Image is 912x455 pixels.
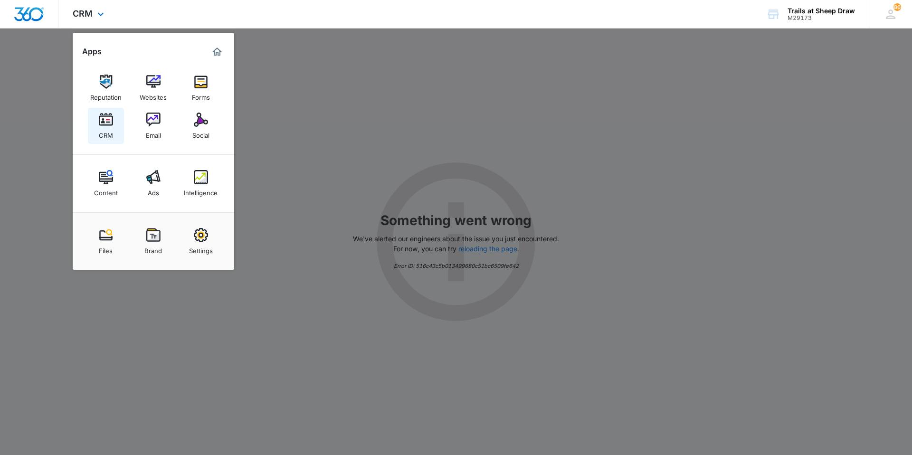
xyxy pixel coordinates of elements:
a: Forms [183,70,219,106]
a: Marketing 360® Dashboard [209,44,225,59]
div: Files [99,242,113,255]
a: Settings [183,223,219,259]
div: Forms [192,89,210,101]
a: Intelligence [183,165,219,201]
div: Reputation [90,89,122,101]
div: Websites [140,89,167,101]
a: Files [88,223,124,259]
div: Ads [148,184,159,197]
div: account name [788,7,855,15]
a: Brand [135,223,171,259]
div: Email [146,127,161,139]
span: CRM [73,9,93,19]
div: CRM [99,127,113,139]
div: Content [94,184,118,197]
a: Reputation [88,70,124,106]
div: Settings [189,242,213,255]
a: Content [88,165,124,201]
span: 86 [893,3,901,11]
div: Brand [144,242,162,255]
div: Intelligence [184,184,218,197]
div: Social [192,127,209,139]
a: CRM [88,108,124,144]
a: Websites [135,70,171,106]
a: Ads [135,165,171,201]
div: notifications count [893,3,901,11]
a: Social [183,108,219,144]
div: account id [788,15,855,21]
h2: Apps [82,47,102,56]
a: Email [135,108,171,144]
